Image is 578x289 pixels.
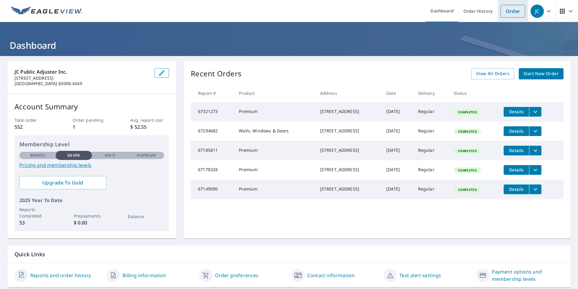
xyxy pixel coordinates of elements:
[15,68,150,75] p: JC Public Adjuster Inc.
[413,180,449,199] td: Regular
[73,117,111,123] p: Order pending
[504,184,529,194] button: detailsBtn-67149090
[507,167,525,173] span: Details
[30,153,45,158] p: Bronze
[234,84,315,102] th: Product
[191,121,234,141] td: 67294682
[382,141,413,160] td: [DATE]
[15,117,53,123] p: Total order
[130,123,169,131] p: $ 52.55
[128,213,164,220] p: Balance
[215,272,259,279] a: Order preferences
[130,117,169,123] p: Avg. report cost
[137,153,156,158] p: Platinum
[191,102,234,121] td: 67321273
[501,5,525,18] a: Order
[11,7,82,16] img: EV Logo
[19,140,164,148] p: Membership Level
[19,176,106,189] a: Upgrade To Gold
[320,128,377,134] div: [STREET_ADDRESS]
[454,168,480,172] span: Completed
[191,84,234,102] th: Report #
[507,148,525,153] span: Details
[382,121,413,141] td: [DATE]
[67,153,80,158] p: Silver
[476,70,509,78] span: View All Orders
[320,186,377,192] div: [STREET_ADDRESS]
[320,167,377,173] div: [STREET_ADDRESS]
[413,141,449,160] td: Regular
[74,219,110,226] p: $ 0.00
[320,147,377,153] div: [STREET_ADDRESS]
[105,153,115,158] p: Gold
[307,272,355,279] a: Contact information
[413,160,449,180] td: Regular
[529,184,541,194] button: filesDropdownBtn-67149090
[382,84,413,102] th: Date
[191,141,234,160] td: 67185811
[191,68,242,79] p: Recent Orders
[234,102,315,121] td: Premium
[454,188,480,192] span: Completed
[19,219,56,226] p: 53
[413,84,449,102] th: Delivery
[234,180,315,199] td: Premium
[15,101,169,112] p: Account Summary
[24,179,102,186] span: Upgrade To Gold
[454,129,480,134] span: Completed
[449,84,499,102] th: Status
[30,272,91,279] a: Reports and order history
[382,160,413,180] td: [DATE]
[73,123,111,131] p: 1
[15,75,150,81] p: [STREET_ADDRESS]
[507,109,525,115] span: Details
[15,123,53,131] p: 552
[492,268,563,283] a: Payment options and membership levels
[529,107,541,117] button: filesDropdownBtn-67321273
[454,110,480,114] span: Completed
[74,213,110,219] p: Prepayments
[504,146,529,155] button: detailsBtn-67185811
[413,102,449,121] td: Regular
[519,68,563,79] a: Start New Order
[399,272,441,279] a: Text alert settings
[19,206,56,219] p: Reports Completed
[529,146,541,155] button: filesDropdownBtn-67185811
[320,108,377,115] div: [STREET_ADDRESS]
[191,160,234,180] td: 67178328
[19,197,164,204] p: 2025 Year To Date
[191,180,234,199] td: 67149090
[529,165,541,175] button: filesDropdownBtn-67178328
[15,251,563,258] p: Quick Links
[507,128,525,134] span: Details
[504,165,529,175] button: detailsBtn-67178328
[504,107,529,117] button: detailsBtn-67321273
[382,180,413,199] td: [DATE]
[507,186,525,192] span: Details
[531,5,544,18] div: JC
[19,161,164,169] a: Pricing and membership levels
[122,272,166,279] a: Billing information
[7,39,571,51] h1: Dashboard
[454,149,480,153] span: Completed
[413,121,449,141] td: Regular
[471,68,514,79] a: View All Orders
[504,126,529,136] button: detailsBtn-67294682
[382,102,413,121] td: [DATE]
[234,141,315,160] td: Premium
[15,81,150,86] p: [GEOGRAPHIC_DATA] 60008-4349
[529,126,541,136] button: filesDropdownBtn-67294682
[524,70,559,78] span: Start New Order
[234,160,315,180] td: Premium
[315,84,382,102] th: Address
[234,121,315,141] td: Walls, Windows & Doors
